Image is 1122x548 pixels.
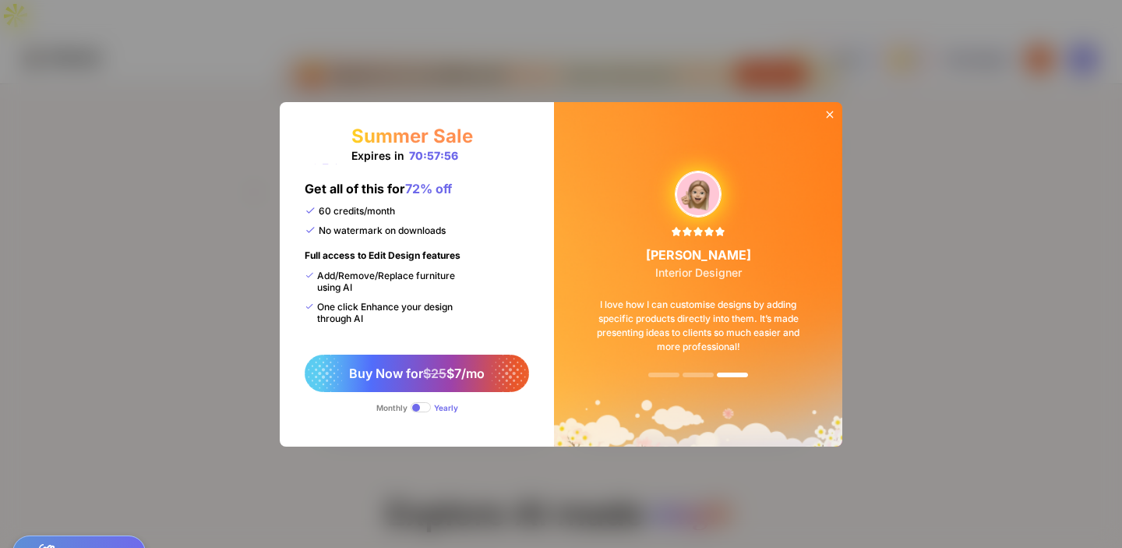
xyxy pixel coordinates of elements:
div: 70:57:56 [409,149,458,162]
div: I love how I can customise designs by adding specific products directly into them. It’s made pres... [573,279,823,373]
span: Buy Now for $7/mo [349,366,485,381]
div: Full access to Edit Design features [305,249,460,270]
div: Yearly [434,403,458,412]
div: 60 credits/month [305,205,395,217]
div: Monthly [376,403,408,412]
div: No watermark on downloads [305,225,446,236]
span: $25 [423,366,446,381]
div: Summer Sale [351,125,473,147]
div: Expires in [351,149,458,162]
div: Get all of this for [305,181,452,205]
div: Add/Remove/Replace furniture using AI [305,270,471,293]
span: Interior Designer [655,266,742,279]
img: summerSaleBg.png [554,102,842,447]
span: 72% off [405,181,452,196]
div: One click Enhance your design through AI [305,301,471,324]
img: upgradeReviewAvtar-1.png [676,171,721,217]
div: [PERSON_NAME] [646,247,751,279]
